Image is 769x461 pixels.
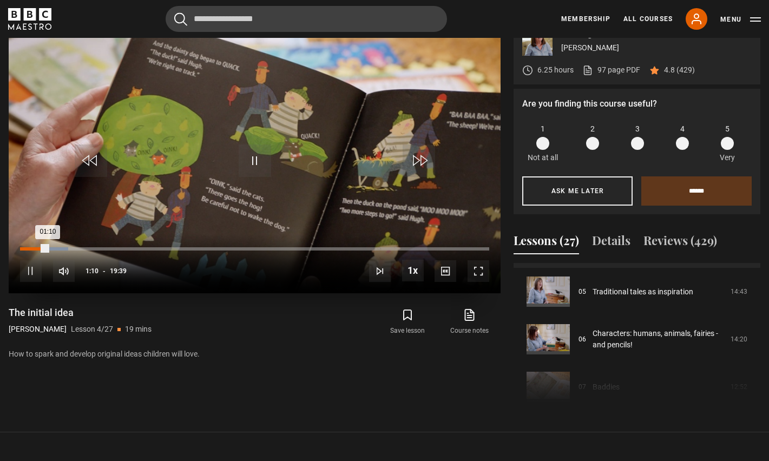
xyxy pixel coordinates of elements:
[377,306,438,338] button: Save lesson
[717,152,738,163] p: Very
[8,8,51,30] svg: BBC Maestro
[125,324,152,335] p: 19 mins
[402,260,424,281] button: Playback Rate
[593,286,693,298] a: Traditional tales as inspiration
[592,232,630,254] button: Details
[9,17,501,293] video-js: Video Player
[522,97,752,110] p: Are you finding this course useful?
[174,12,187,26] button: Submit the search query
[53,260,75,282] button: Mute
[561,42,752,54] p: [PERSON_NAME]
[514,232,579,254] button: Lessons (27)
[623,14,673,24] a: All Courses
[71,324,113,335] p: Lesson 4/27
[590,123,595,135] span: 2
[9,348,501,360] p: How to spark and develop original ideas children will love.
[468,260,489,282] button: Fullscreen
[20,247,489,251] div: Progress Bar
[9,306,152,319] h1: The initial idea
[643,232,717,254] button: Reviews (429)
[435,260,456,282] button: Captions
[680,123,685,135] span: 4
[522,176,633,206] button: Ask me later
[20,260,42,282] button: Pause
[166,6,447,32] input: Search
[86,261,98,281] span: 1:10
[593,328,724,351] a: Characters: humans, animals, fairies - and pencils!
[725,123,729,135] span: 5
[103,267,106,275] span: -
[664,64,695,76] p: 4.8 (429)
[369,260,391,282] button: Next Lesson
[9,324,67,335] p: [PERSON_NAME]
[537,64,574,76] p: 6.25 hours
[561,14,610,24] a: Membership
[582,64,640,76] a: 97 page PDF
[635,123,640,135] span: 3
[720,14,761,25] button: Toggle navigation
[110,261,127,281] span: 19:39
[528,152,558,163] p: Not at all
[541,123,545,135] span: 1
[439,306,501,338] a: Course notes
